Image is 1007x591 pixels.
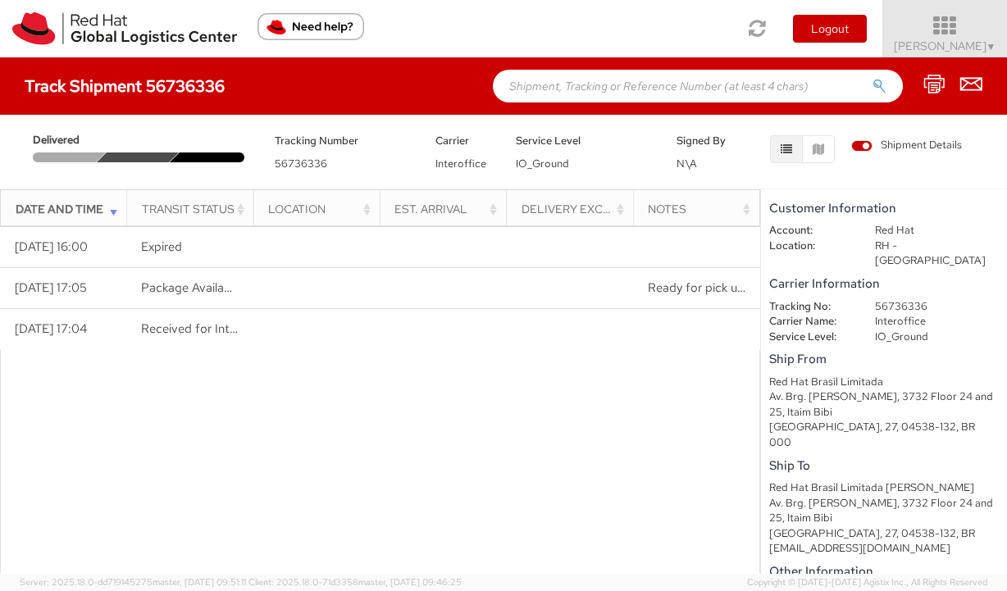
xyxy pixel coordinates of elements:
[894,39,996,53] span: [PERSON_NAME]
[12,12,237,45] img: rh-logistics-00dfa346123c4ec078e1.svg
[257,13,364,40] button: Need help?
[851,138,962,156] label: Shipment Details
[648,201,754,217] div: Notes
[275,135,411,147] h5: Tracking Number
[141,280,240,296] span: Package Available
[516,157,569,170] span: IO_Ground
[851,138,962,153] span: Shipment Details
[757,239,863,254] dt: Location:
[648,280,999,296] span: Ready for pick up at locker Red Hat - Sao Paulo-16
[394,201,501,217] div: Est. Arrival
[769,480,999,496] div: Red Hat Brasil Limitada [PERSON_NAME]
[248,576,462,588] span: Client: 2025.18.0-71d3358
[769,435,999,451] div: 000
[142,201,248,217] div: Transit Status
[25,77,225,95] h4: Track Shipment 56736336
[769,459,999,473] h5: Ship To
[20,576,246,588] span: Server: 2025.18.0-dd719145275
[769,496,999,526] div: Av. Brg. [PERSON_NAME], 3732 Floor 24 and 25, Itaim Bibi
[275,157,327,170] span: 56736336
[757,330,863,345] dt: Service Level:
[986,40,996,53] span: ▼
[769,352,999,366] h5: Ship From
[757,314,863,330] dt: Carrier Name:
[33,133,103,148] span: Delivered
[16,201,122,217] div: Date and Time
[769,277,999,291] h5: Carrier Information
[153,576,246,588] span: master, [DATE] 09:51:11
[141,321,303,337] span: Received for Internal Delivery
[435,135,491,147] h5: Carrier
[769,541,999,557] div: [EMAIL_ADDRESS][DOMAIN_NAME]
[769,526,999,542] div: [GEOGRAPHIC_DATA], 27, 04538-132, BR
[677,157,697,170] span: N\A
[516,135,652,147] h5: Service Level
[769,202,999,216] h5: Customer Information
[757,223,863,239] dt: Account:
[268,201,375,217] div: Location
[757,299,863,315] dt: Tracking No:
[677,135,732,147] h5: Signed By
[747,576,987,589] span: Copyright © [DATE]-[DATE] Agistix Inc., All Rights Reserved
[522,201,628,217] div: Delivery Exception
[769,375,999,390] div: Red Hat Brasil Limitada
[769,420,999,435] div: [GEOGRAPHIC_DATA], 27, 04538-132, BR
[435,157,486,170] span: Interoffice
[769,565,999,579] h5: Other Information
[769,389,999,420] div: Av. Brg. [PERSON_NAME], 3732 Floor 24 and 25, Itaim Bibi
[793,15,867,43] button: Logout
[358,576,462,588] span: master, [DATE] 09:46:25
[493,70,903,102] input: Shipment, Tracking or Reference Number (at least 4 chars)
[141,239,182,255] span: Expired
